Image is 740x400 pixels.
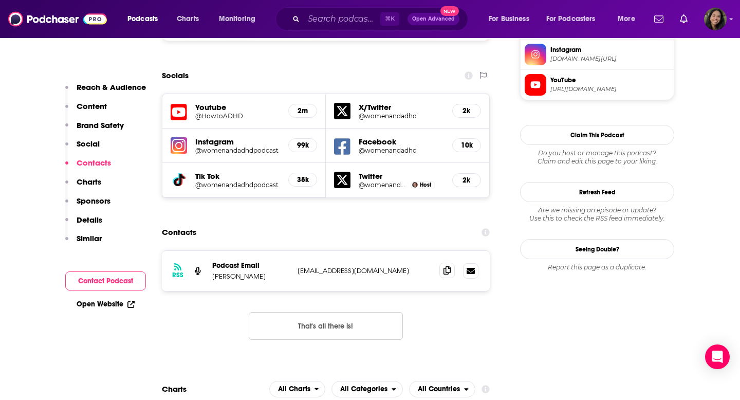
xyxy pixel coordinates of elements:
[77,82,146,92] p: Reach & Audience
[489,12,529,26] span: For Business
[420,181,431,188] span: Host
[412,16,455,22] span: Open Advanced
[172,271,183,279] h3: RSS
[212,272,289,281] p: [PERSON_NAME]
[77,101,107,111] p: Content
[212,261,289,270] p: Podcast Email
[550,45,670,54] span: Instagram
[618,12,635,26] span: More
[297,141,308,150] h5: 99k
[408,13,459,25] button: Open AdvancedNew
[440,6,459,16] span: New
[8,9,107,29] img: Podchaser - Follow, Share and Rate Podcasts
[409,381,475,397] button: open menu
[65,177,101,196] button: Charts
[297,106,308,115] h5: 2m
[359,102,444,112] h5: X/Twitter
[331,381,403,397] h2: Categories
[77,233,102,243] p: Similar
[65,139,100,158] button: Social
[219,12,255,26] span: Monitoring
[77,177,101,187] p: Charts
[212,11,269,27] button: open menu
[520,125,674,145] button: Claim This Podcast
[610,11,648,27] button: open menu
[525,44,670,65] a: Instagram[DOMAIN_NAME][URL]
[520,149,674,166] div: Claim and edit this page to your liking.
[461,176,472,185] h5: 2k
[195,171,280,181] h5: Tik Tok
[77,300,135,308] a: Open Website
[359,171,444,181] h5: Twitter
[77,158,111,168] p: Contacts
[520,263,674,271] div: Report this page as a duplicate.
[278,386,310,393] span: All Charts
[162,223,196,242] h2: Contacts
[704,8,727,30] button: Show profile menu
[340,386,387,393] span: All Categories
[550,76,670,85] span: YouTube
[162,384,187,394] h2: Charts
[77,120,124,130] p: Brand Safety
[285,7,478,31] div: Search podcasts, credits, & more...
[520,149,674,157] span: Do you host or manage this podcast?
[704,8,727,30] img: User Profile
[195,102,280,112] h5: Youtube
[171,137,187,154] img: iconImage
[304,11,380,27] input: Search podcasts, credits, & more...
[550,55,670,63] span: instagram.com/womenandadhdpodcast
[520,239,674,259] a: Seeing Double?
[461,141,472,150] h5: 10k
[195,137,280,147] h5: Instagram
[359,181,408,189] a: @womenandadhd
[65,120,124,139] button: Brand Safety
[120,11,171,27] button: open menu
[249,312,403,340] button: Nothing here.
[550,85,670,93] span: https://www.youtube.com/@HowtoADHD
[546,12,596,26] span: For Podcasters
[77,139,100,149] p: Social
[705,344,730,369] div: Open Intercom Messenger
[525,74,670,96] a: YouTube[URL][DOMAIN_NAME]
[170,11,205,27] a: Charts
[704,8,727,30] span: Logged in as BroadleafBooks2
[409,381,475,397] h2: Countries
[195,181,280,189] a: @womenandadhdpodcast
[412,182,418,188] img: Katy Weber
[177,12,199,26] span: Charts
[65,215,102,234] button: Details
[127,12,158,26] span: Podcasts
[297,175,308,184] h5: 38k
[65,101,107,120] button: Content
[359,112,444,120] a: @womenandadhd
[77,215,102,225] p: Details
[359,137,444,147] h5: Facebook
[540,11,610,27] button: open menu
[331,381,403,397] button: open menu
[418,386,460,393] span: All Countries
[380,12,399,26] span: ⌘ K
[65,158,111,177] button: Contacts
[269,381,326,397] h2: Platforms
[482,11,542,27] button: open menu
[195,112,280,120] a: @HowtoADHD
[650,10,668,28] a: Show notifications dropdown
[359,147,444,154] a: @womenandadhd
[520,206,674,223] div: Are we missing an episode or update? Use this to check the RSS feed immediately.
[65,196,110,215] button: Sponsors
[298,266,431,275] p: [EMAIL_ADDRESS][DOMAIN_NAME]
[520,182,674,202] button: Refresh Feed
[461,106,472,115] h5: 2k
[65,233,102,252] button: Similar
[77,196,110,206] p: Sponsors
[195,147,280,154] h5: @womenandadhdpodcast
[65,82,146,101] button: Reach & Audience
[269,381,326,397] button: open menu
